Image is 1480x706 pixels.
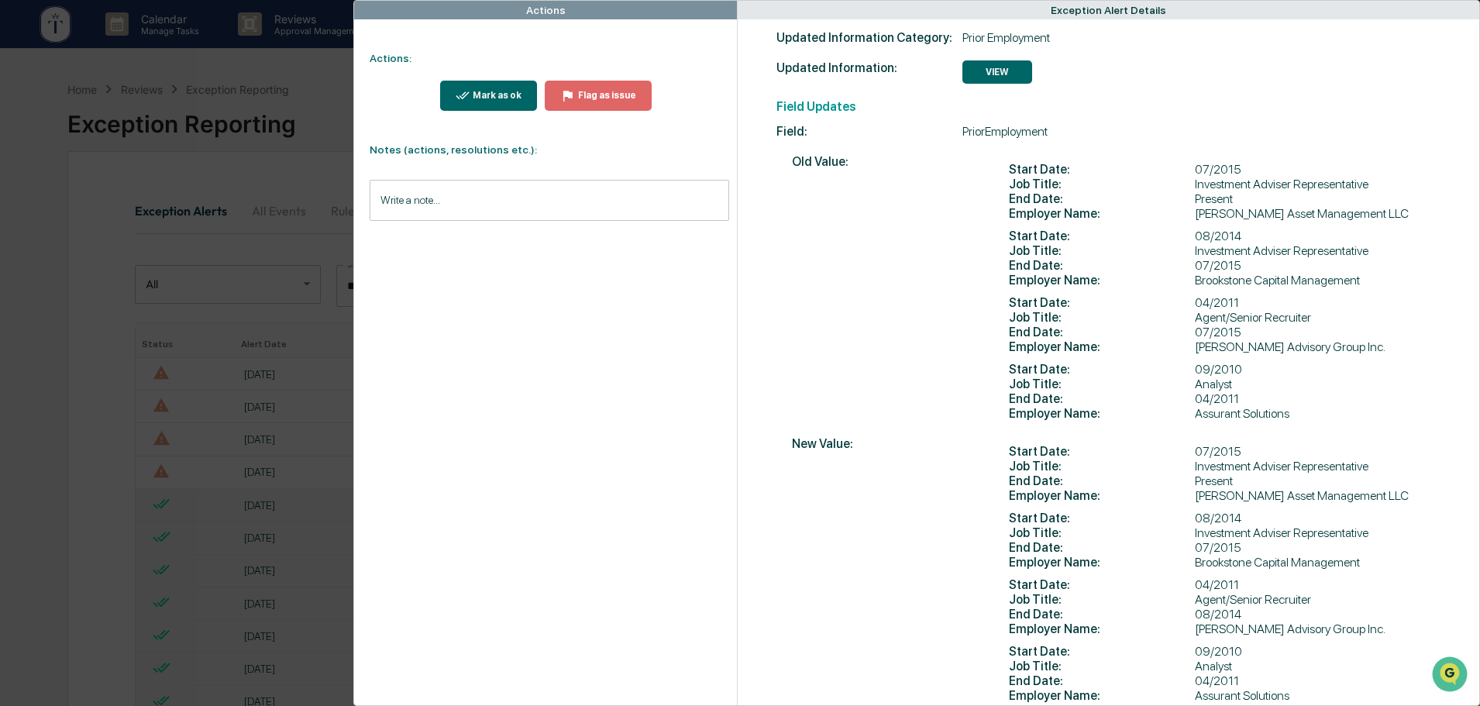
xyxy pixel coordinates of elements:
span: Updated Information Category: [776,30,962,45]
span: [PERSON_NAME] [48,211,126,223]
span: Job Title : [1009,525,1195,540]
div: 🖐️ [15,319,28,331]
span: Field: [776,124,962,139]
div: 08/2014 [1009,607,1385,622]
div: [PERSON_NAME] Asset Management LLC [1009,206,1409,221]
div: Investment Adviser Representative [1009,525,1368,540]
span: New Value: [792,636,978,651]
img: Tammy Steffen [15,196,40,221]
div: Agent/Senior Recruiter [1009,310,1385,325]
a: Powered byPylon [109,384,188,396]
button: Mark as ok [440,81,538,111]
span: Start Date : [1009,644,1195,659]
button: VIEW [962,60,1032,84]
span: Employer Name : [1009,555,1195,570]
span: Data Lookup [31,346,98,362]
div: Prior Employment [776,30,1457,45]
span: Updated Information: [776,60,962,75]
span: Employer Name : [1009,406,1195,421]
span: Preclearance [31,317,100,332]
span: End Date : [1009,191,1195,206]
div: Flag as issue [575,90,636,101]
span: New Value: [792,570,978,584]
span: Pylon [154,384,188,396]
div: Investment Adviser Representative [1009,243,1368,258]
button: Start new chat [263,123,282,142]
span: New Value: [792,221,978,236]
span: End Date : [1009,325,1195,339]
button: Flag as issue [545,81,652,111]
span: Employer Name : [1009,488,1195,503]
span: End Date : [1009,391,1195,406]
span: Job Title : [1009,177,1195,191]
div: [PERSON_NAME] Asset Management LLC [1009,488,1409,503]
span: Employer Name : [1009,206,1195,221]
h2: Field Updates [776,99,1457,114]
span: Employer Name : [1009,339,1195,354]
span: New Value: [792,436,978,451]
span: • [129,211,134,223]
div: Actions [526,4,566,16]
span: Job Title : [1009,592,1195,607]
span: Employer Name : [1009,688,1195,703]
span: Start Date : [1009,511,1195,525]
span: Start Date : [1009,162,1195,177]
span: New Value: [792,288,978,302]
div: 🗄️ [112,319,125,331]
a: 🔎Data Lookup [9,340,104,368]
strong: Actions: [370,52,411,64]
div: Assurant Solutions [1009,406,1289,421]
span: End Date : [1009,607,1195,622]
div: We're available if you need us! [70,134,213,146]
div: Analyst [1009,377,1289,391]
div: 04/2011 [1009,673,1289,688]
span: New Value: [792,354,978,369]
span: [DATE] [137,253,169,265]
img: Tammy Steffen [15,238,40,263]
div: Investment Adviser Representative [1009,177,1409,191]
img: 1746055101610-c473b297-6a78-478c-a979-82029cc54cd1 [15,119,43,146]
span: Employer Name : [1009,622,1195,636]
div: 08/2014 [1009,229,1368,243]
span: End Date : [1009,673,1195,688]
div: 07/2015 [1009,258,1368,273]
div: Start new chat [70,119,254,134]
span: New Value: [792,503,978,518]
div: 07/2015 [1009,162,1409,177]
strong: Notes (actions, resolutions etc.): [370,143,537,156]
span: Start Date : [1009,295,1195,310]
div: Agent/Senior Recruiter [1009,592,1385,607]
div: Past conversations [15,172,104,184]
div: Exception Alert Details [1051,4,1166,16]
div: 07/2015 [1009,540,1368,555]
div: 09/2010 [1009,362,1289,377]
span: End Date : [1009,540,1195,555]
iframe: Open customer support [1430,655,1472,697]
div: Assurant Solutions [1009,688,1289,703]
span: Start Date : [1009,362,1195,377]
div: Analyst [1009,659,1289,673]
span: Start Date : [1009,229,1195,243]
span: Employer Name : [1009,273,1195,288]
div: 08/2014 [1009,511,1368,525]
span: [PERSON_NAME] [48,253,126,265]
span: Start Date : [1009,577,1195,592]
span: Attestations [128,317,192,332]
img: 8933085812038_c878075ebb4cc5468115_72.jpg [33,119,60,146]
span: Job Title : [1009,459,1195,474]
div: 🔎 [15,348,28,360]
span: Start Date : [1009,444,1195,459]
span: • [129,253,134,265]
div: PriorEmployment [776,124,1457,139]
div: 09/2010 [1009,644,1289,659]
span: Job Title : [1009,310,1195,325]
div: Brookstone Capital Management [1009,273,1368,288]
div: 04/2011 [1009,391,1289,406]
p: How can we help? [15,33,282,57]
button: See all [240,169,282,188]
div: Brookstone Capital Management [1009,555,1368,570]
div: Mark as ok [470,90,521,101]
div: Present [1009,474,1409,488]
span: End Date : [1009,474,1195,488]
